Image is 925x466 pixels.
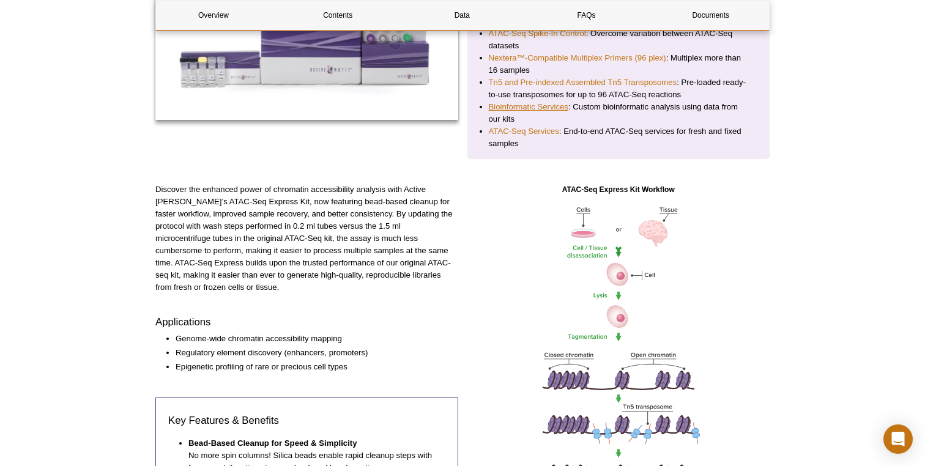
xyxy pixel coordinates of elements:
[489,28,586,40] a: ATAC-Seq Spike-In Control
[489,52,749,76] li: : Multiplex more than 16 samples
[489,76,749,101] li: : Pre-loaded ready-to-use transposomes for up to 96 ATAC-Seq reactions
[489,101,749,125] li: : Custom bioinformatic analysis using data from our kits
[489,28,749,52] li: : Overcome variation between ATAC-Seq datasets
[156,1,271,30] a: Overview
[404,1,519,30] a: Data
[176,347,446,359] li: Regulatory element discovery (enhancers, promoters)
[883,424,913,454] div: Open Intercom Messenger
[176,333,446,345] li: Genome-wide chromatin accessibility mapping
[529,1,644,30] a: FAQs
[155,183,458,294] p: Discover the enhanced power of chromatin accessibility analysis with Active [PERSON_NAME]’s ATAC-...
[155,315,458,330] h3: Applications
[168,413,445,428] h3: Key Features & Benefits
[562,185,675,194] strong: ATAC-Seq Express Kit Workflow
[188,438,357,448] strong: Bead-Based Cleanup for Speed & Simplicity
[653,1,768,30] a: Documents
[280,1,395,30] a: Contents
[489,101,568,113] a: Bioinformatic Services
[489,52,666,64] a: Nextera™-Compatible Multiplex Primers (96 plex)
[176,361,446,373] li: Epigenetic profiling of rare or precious cell types
[489,125,749,150] li: : End-to-end ATAC-Seq services for fresh and fixed samples
[489,125,559,138] a: ATAC-Seq Services
[489,76,677,89] a: Tn5 and Pre-indexed Assembled Tn5 Transposomes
